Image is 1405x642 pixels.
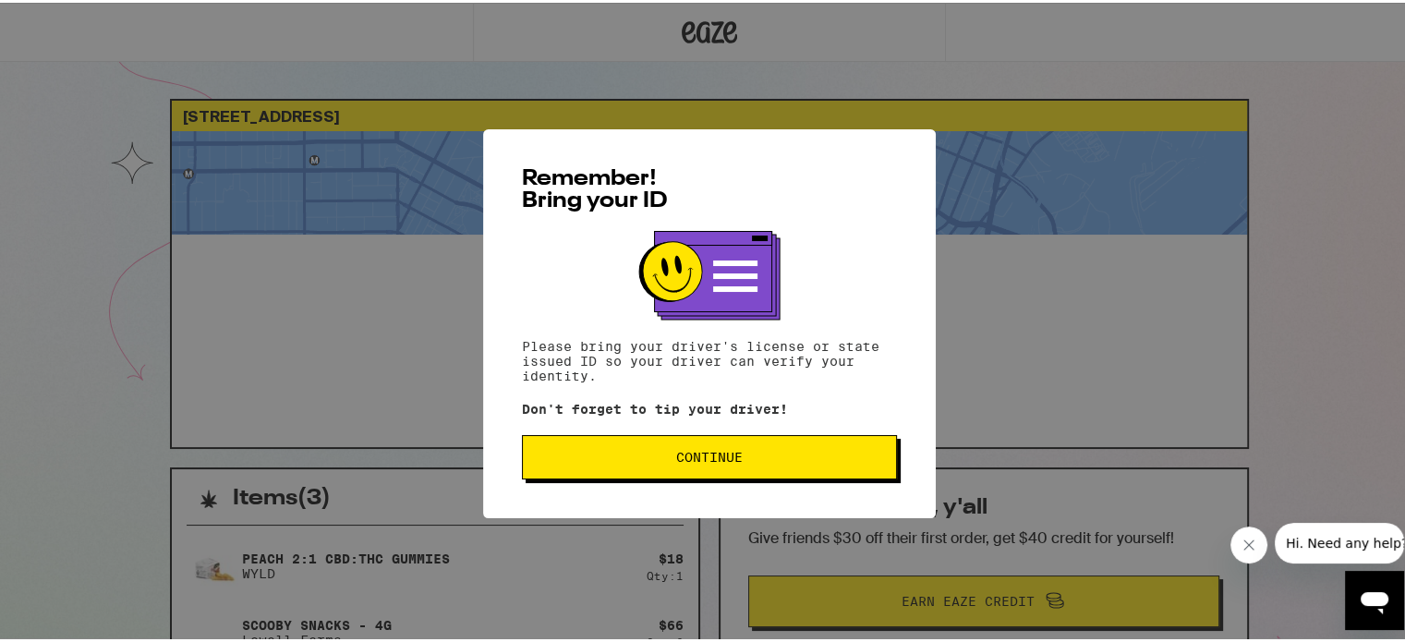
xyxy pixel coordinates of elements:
[1345,568,1404,627] iframe: Button to launch messaging window
[1230,524,1267,561] iframe: Close message
[1275,520,1404,561] iframe: Message from company
[522,432,897,477] button: Continue
[522,165,668,210] span: Remember! Bring your ID
[11,13,133,28] span: Hi. Need any help?
[522,399,897,414] p: Don't forget to tip your driver!
[676,448,743,461] span: Continue
[522,336,897,381] p: Please bring your driver's license or state issued ID so your driver can verify your identity.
